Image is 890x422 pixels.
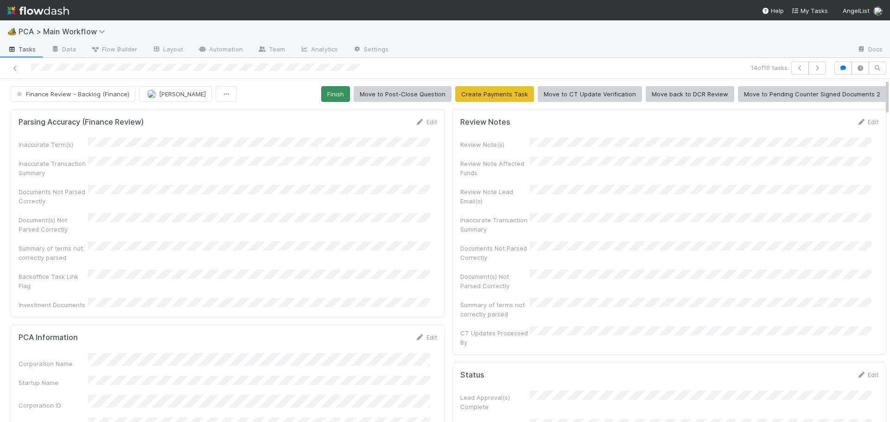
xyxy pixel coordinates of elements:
h5: Review Notes [460,118,510,127]
button: Move to Post-Close Question [354,86,451,102]
div: Summary of terms not correctly parsed [19,244,88,262]
span: Finance Review - Backlog (Finance) [15,90,129,98]
a: Layout [145,43,191,57]
div: CT Updates Processed By [460,328,530,347]
div: Help [762,6,784,15]
button: Finance Review - Backlog (Finance) [11,86,135,102]
span: Tasks [7,44,36,54]
a: Edit [415,334,437,341]
a: Flow Builder [83,43,145,57]
a: Team [250,43,292,57]
span: My Tasks [791,7,828,14]
button: Move to CT Update Verification [538,86,642,102]
a: My Tasks [791,6,828,15]
a: Automation [191,43,250,57]
a: Data [44,43,83,57]
div: Startup Name [19,378,88,387]
button: Move to Pending Counter Signed Documents 2 [738,86,886,102]
div: Inaccurate Term(s) [19,140,88,149]
button: Create Payments Task [455,86,534,102]
img: avatar_030f5503-c087-43c2-95d1-dd8963b2926c.png [147,89,156,99]
div: Summary of terms not correctly parsed [460,300,530,319]
h5: Status [460,371,484,380]
div: Review Note Lead Email(s) [460,187,530,206]
div: Backoffice Task Link Flag [19,272,88,290]
button: Finish [321,86,350,102]
div: Document(s) Not Parsed Correctly [460,272,530,290]
div: Review Note Affected Funds [460,159,530,177]
div: Document(s) Not Parsed Correctly [19,215,88,234]
div: Inaccurate Transaction Summary [460,215,530,234]
a: Docs [850,43,890,57]
span: Flow Builder [91,44,137,54]
a: Settings [345,43,396,57]
a: Edit [857,118,878,126]
div: Documents Not Parsed Correctly [460,244,530,262]
div: Corporation Name [19,359,88,368]
div: Corporation ID [19,401,88,410]
span: 🏕️ [7,27,17,35]
img: avatar_030f5503-c087-43c2-95d1-dd8963b2926c.png [873,6,883,16]
button: Move back to DCR Review [646,86,734,102]
span: PCA > Main Workflow [19,27,110,36]
a: Analytics [292,43,345,57]
a: Edit [857,371,878,378]
img: logo-inverted-e16ddd16eac7371096b0.svg [7,3,69,19]
button: [PERSON_NAME] [139,86,212,102]
span: [PERSON_NAME] [159,90,206,98]
div: Investment Documents [19,300,88,309]
h5: PCA Information [19,333,78,342]
div: Inaccurate Transaction Summary [19,159,88,177]
span: 14 of 16 tasks [751,63,788,72]
a: Edit [415,118,437,126]
span: AngelList [843,7,870,14]
div: Review Note(s) [460,140,530,149]
div: Documents Not Parsed Correctly [19,187,88,206]
div: Lead Approval(s) Complete [460,393,530,411]
h5: Parsing Accuracy (Finance Review) [19,118,144,127]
